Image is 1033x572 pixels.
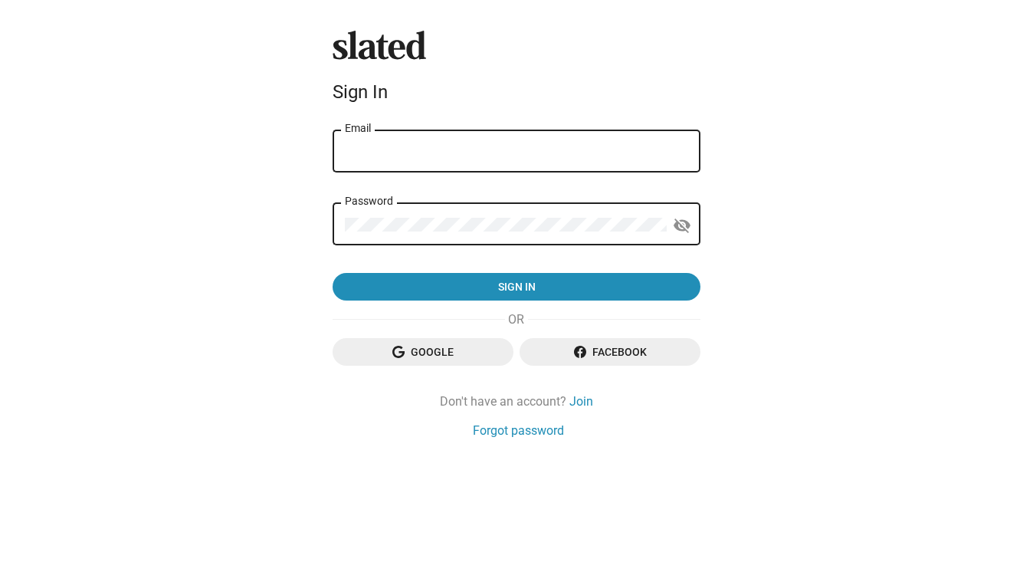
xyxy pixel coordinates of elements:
span: Sign in [345,273,688,301]
button: Sign in [333,273,700,301]
span: Google [345,338,501,366]
button: Google [333,338,513,366]
div: Don't have an account? [333,393,700,409]
a: Join [569,393,593,409]
button: Facebook [520,338,700,366]
span: Facebook [532,338,688,366]
sl-branding: Sign In [333,31,700,109]
button: Show password [667,210,697,241]
div: Sign In [333,81,700,103]
mat-icon: visibility_off [673,214,691,238]
a: Forgot password [473,422,564,439]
